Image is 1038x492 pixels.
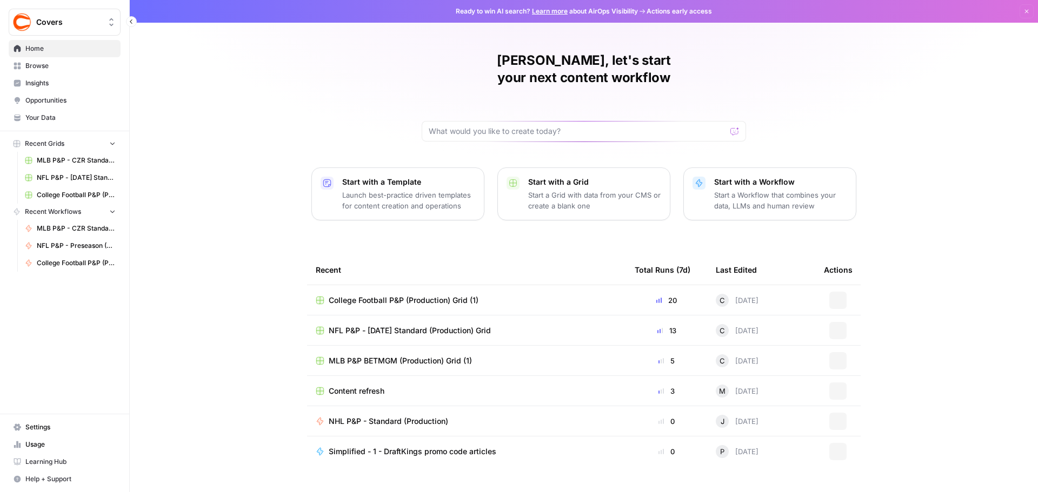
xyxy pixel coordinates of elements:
span: MLB P&P BETMGM (Production) Grid (1) [329,355,472,366]
div: [DATE] [716,354,758,367]
span: Simplified - 1 - DraftKings promo code articles [329,446,496,457]
span: P [720,446,724,457]
div: [DATE] [716,415,758,428]
span: NFL P&P - Preseason (Production) [37,241,116,251]
a: MLB P&P - CZR Standard (Production) Grid [20,152,121,169]
span: Content refresh [329,386,384,396]
div: 0 [635,416,698,427]
a: Settings [9,419,121,436]
a: Your Data [9,109,121,126]
a: Simplified - 1 - DraftKings promo code articles [316,446,617,457]
span: NFL P&P - [DATE] Standard (Production) Grid [37,173,116,183]
a: MLB P&P BETMGM (Production) Grid (1) [316,355,617,366]
div: 5 [635,355,698,366]
div: 3 [635,386,698,396]
a: Usage [9,436,121,453]
div: 13 [635,325,698,336]
a: Learning Hub [9,453,121,470]
h1: [PERSON_NAME], let's start your next content workflow [422,52,746,86]
p: Launch best-practice driven templates for content creation and operations [342,190,475,211]
span: NHL P&P - Standard (Production) [329,416,448,427]
p: Start with a Grid [528,177,661,187]
a: Home [9,40,121,57]
p: Start with a Template [342,177,475,187]
div: [DATE] [716,445,758,458]
div: [DATE] [716,324,758,337]
a: MLB P&P - CZR Standard (Production) [20,220,121,237]
p: Start a Workflow that combines your data, LLMs and human review [714,190,847,211]
button: Recent Grids [9,136,121,152]
div: Total Runs (7d) [635,255,690,285]
img: Covers Logo [12,12,32,32]
span: Your Data [25,113,116,123]
div: Actions [824,255,853,285]
span: C [720,355,725,366]
a: NHL P&P - Standard (Production) [316,416,617,427]
input: What would you like to create today? [429,126,726,137]
button: Help + Support [9,470,121,488]
button: Start with a GridStart a Grid with data from your CMS or create a blank one [497,167,670,220]
span: Ready to win AI search? about AirOps Visibility [456,6,638,16]
div: Recent [316,255,617,285]
a: NFL P&P - [DATE] Standard (Production) Grid [20,169,121,186]
div: [DATE] [716,385,758,397]
p: Start a Grid with data from your CMS or create a blank one [528,190,661,211]
span: C [720,295,725,306]
div: Last Edited [716,255,757,285]
span: MLB P&P - CZR Standard (Production) Grid [37,156,116,165]
div: 20 [635,295,698,306]
a: College Football P&P (Production) Grid (1) [316,295,617,306]
span: Covers [36,17,102,28]
span: Recent Grids [25,139,64,149]
span: Insights [25,78,116,88]
p: Start with a Workflow [714,177,847,187]
span: Browse [25,61,116,71]
button: Recent Workflows [9,204,121,220]
div: [DATE] [716,294,758,307]
span: Usage [25,440,116,449]
a: College Football P&P (Production) [20,254,121,272]
span: C [720,325,725,336]
span: Recent Workflows [25,207,81,217]
span: Help + Support [25,474,116,484]
a: Content refresh [316,386,617,396]
div: 0 [635,446,698,457]
a: Insights [9,75,121,92]
span: College Football P&P (Production) Grid (1) [37,190,116,200]
button: Workspace: Covers [9,9,121,36]
span: Settings [25,422,116,432]
span: Opportunities [25,96,116,105]
span: M [719,386,726,396]
a: College Football P&P (Production) Grid (1) [20,186,121,204]
a: NFL P&P - [DATE] Standard (Production) Grid [316,325,617,336]
span: Home [25,44,116,53]
button: Start with a WorkflowStart a Workflow that combines your data, LLMs and human review [683,167,856,220]
span: MLB P&P - CZR Standard (Production) [37,224,116,233]
a: Browse [9,57,121,75]
span: Learning Hub [25,457,116,467]
a: NFL P&P - Preseason (Production) [20,237,121,254]
span: J [721,416,724,427]
a: Learn more [532,7,568,15]
span: NFL P&P - [DATE] Standard (Production) Grid [329,325,491,336]
span: Actions early access [647,6,712,16]
span: College Football P&P (Production) [37,258,116,268]
button: Start with a TemplateLaunch best-practice driven templates for content creation and operations [311,167,484,220]
a: Opportunities [9,92,121,109]
span: College Football P&P (Production) Grid (1) [329,295,478,306]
